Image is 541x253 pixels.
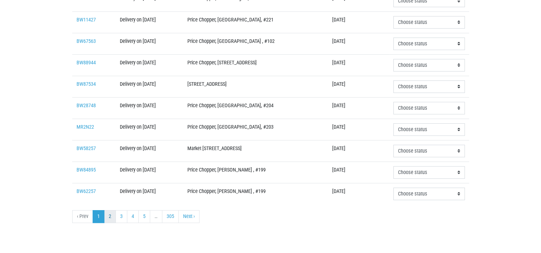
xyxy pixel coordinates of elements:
a: BW67563 [77,38,96,44]
a: BW62257 [77,188,96,194]
td: [DATE] [328,33,389,54]
td: [DATE] [328,162,389,183]
a: BW84895 [77,167,96,173]
td: [DATE] [328,97,389,119]
a: BW28748 [77,103,96,109]
a: BW58257 [77,145,96,152]
a: 5 [138,210,150,223]
td: Price Chopper, [PERSON_NAME] , #199 [183,162,328,183]
td: [DATE] [328,140,389,162]
a: 2 [104,210,116,223]
a: 1 [93,210,104,223]
a: next [178,210,200,223]
td: Delivery on [DATE] [115,162,183,183]
td: Delivery on [DATE] [115,76,183,97]
a: 4 [127,210,139,223]
td: Price Chopper, [GEOGRAPHIC_DATA], #203 [183,119,328,140]
td: Price Chopper, [PERSON_NAME] , #199 [183,183,328,204]
td: [DATE] [328,119,389,140]
td: Delivery on [DATE] [115,11,183,33]
a: MR2N22 [77,124,94,130]
a: BW11427 [77,17,96,23]
td: Price Chopper, [GEOGRAPHIC_DATA], #204 [183,97,328,119]
td: Delivery on [DATE] [115,183,183,204]
td: [DATE] [328,54,389,76]
td: Price Chopper, [STREET_ADDRESS] [183,54,328,76]
td: Delivery on [DATE] [115,54,183,76]
td: [STREET_ADDRESS] [183,76,328,97]
td: Delivery on [DATE] [115,33,183,54]
td: Price Chopper, [GEOGRAPHIC_DATA], #221 [183,11,328,33]
a: BW88944 [77,60,96,66]
td: Delivery on [DATE] [115,97,183,119]
nav: pager [72,210,469,223]
td: [DATE] [328,11,389,33]
td: Price Chopper, [GEOGRAPHIC_DATA] , #102 [183,33,328,54]
a: BW87534 [77,81,96,87]
td: Market [STREET_ADDRESS] [183,140,328,162]
td: Delivery on [DATE] [115,119,183,140]
td: [DATE] [328,183,389,204]
a: 3 [115,210,127,223]
td: [DATE] [328,76,389,97]
a: 305 [162,210,179,223]
td: Delivery on [DATE] [115,140,183,162]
